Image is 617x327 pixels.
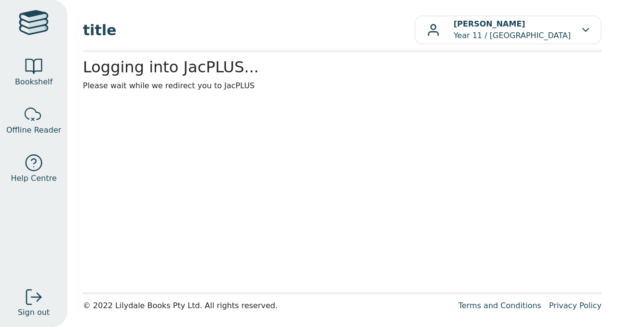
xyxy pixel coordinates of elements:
p: Year 11 / [GEOGRAPHIC_DATA] [454,18,571,41]
p: Please wait while we redirect you to JacPLUS [83,80,602,92]
span: Bookshelf [15,76,53,88]
div: © 2022 Lilydale Books Pty Ltd. All rights reserved. [83,300,451,312]
span: title [83,19,415,41]
b: [PERSON_NAME] [454,19,525,28]
span: Sign out [18,307,50,318]
span: Offline Reader [6,124,61,136]
a: Privacy Policy [549,301,602,310]
button: [PERSON_NAME]Year 11 / [GEOGRAPHIC_DATA] [415,15,602,44]
h2: Logging into JacPLUS... [83,58,602,76]
a: Terms and Conditions [458,301,541,310]
span: Help Centre [11,173,56,184]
